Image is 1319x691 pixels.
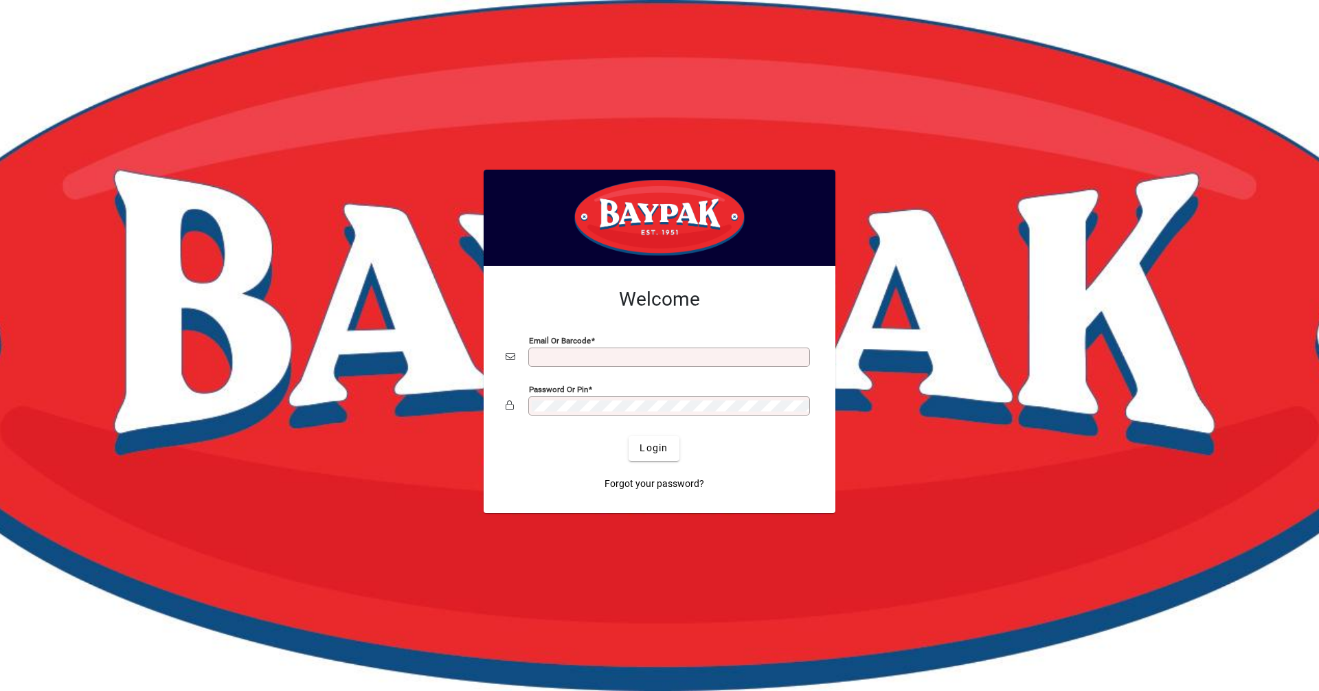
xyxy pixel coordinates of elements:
[599,472,710,497] a: Forgot your password?
[629,436,679,461] button: Login
[640,441,668,455] span: Login
[506,288,813,311] h2: Welcome
[529,384,588,394] mat-label: Password or Pin
[529,335,591,345] mat-label: Email or Barcode
[605,477,704,491] span: Forgot your password?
